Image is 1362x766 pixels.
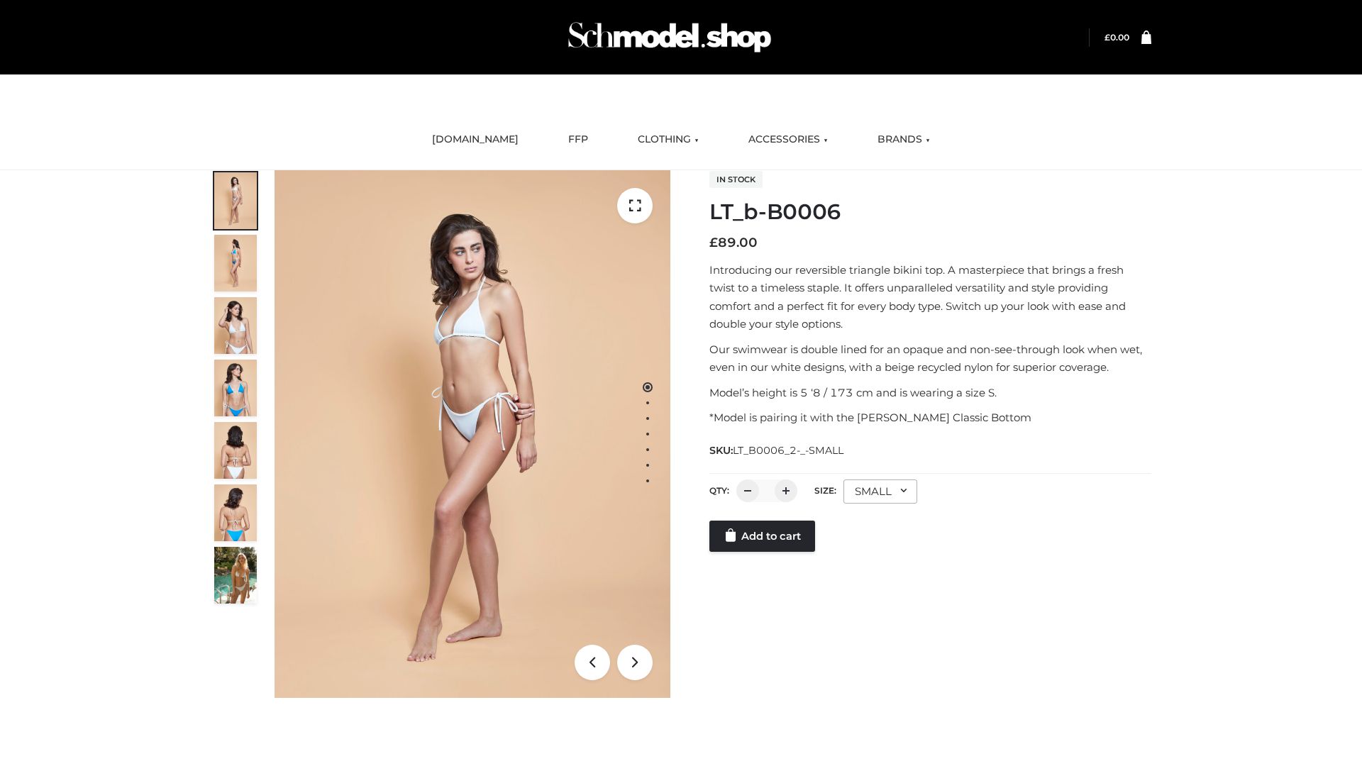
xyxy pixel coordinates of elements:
img: ArielClassicBikiniTop_CloudNine_AzureSky_OW114ECO_7-scaled.jpg [214,422,257,479]
img: ArielClassicBikiniTop_CloudNine_AzureSky_OW114ECO_2-scaled.jpg [214,235,257,292]
p: Model’s height is 5 ‘8 / 173 cm and is wearing a size S. [709,384,1151,402]
span: £ [709,235,718,250]
img: Schmodel Admin 964 [563,9,776,65]
span: LT_B0006_2-_-SMALL [733,444,843,457]
span: £ [1104,32,1110,43]
h1: LT_b-B0006 [709,199,1151,225]
bdi: 89.00 [709,235,758,250]
a: £0.00 [1104,32,1129,43]
span: In stock [709,171,763,188]
img: ArielClassicBikiniTop_CloudNine_AzureSky_OW114ECO_1-scaled.jpg [214,172,257,229]
label: Size: [814,485,836,496]
a: FFP [558,124,599,155]
a: ACCESSORIES [738,124,838,155]
span: SKU: [709,442,845,459]
a: BRANDS [867,124,941,155]
img: ArielClassicBikiniTop_CloudNine_AzureSky_OW114ECO_1 [275,170,670,698]
bdi: 0.00 [1104,32,1129,43]
img: ArielClassicBikiniTop_CloudNine_AzureSky_OW114ECO_4-scaled.jpg [214,360,257,416]
img: Arieltop_CloudNine_AzureSky2.jpg [214,547,257,604]
p: *Model is pairing it with the [PERSON_NAME] Classic Bottom [709,409,1151,427]
a: CLOTHING [627,124,709,155]
label: QTY: [709,485,729,496]
img: ArielClassicBikiniTop_CloudNine_AzureSky_OW114ECO_3-scaled.jpg [214,297,257,354]
p: Introducing our reversible triangle bikini top. A masterpiece that brings a fresh twist to a time... [709,261,1151,333]
div: SMALL [843,479,917,504]
a: Add to cart [709,521,815,552]
p: Our swimwear is double lined for an opaque and non-see-through look when wet, even in our white d... [709,340,1151,377]
a: [DOMAIN_NAME] [421,124,529,155]
img: ArielClassicBikiniTop_CloudNine_AzureSky_OW114ECO_8-scaled.jpg [214,484,257,541]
